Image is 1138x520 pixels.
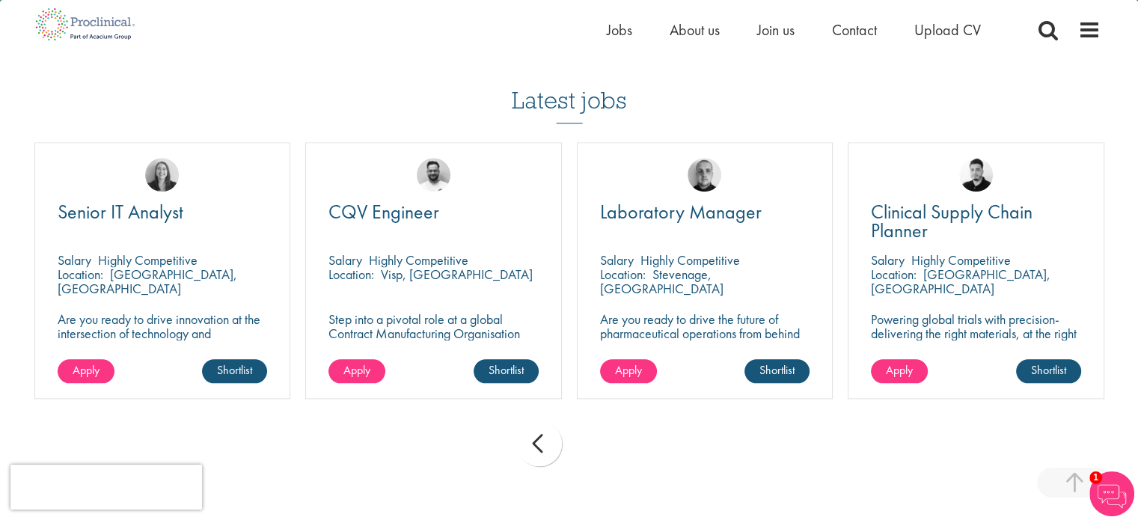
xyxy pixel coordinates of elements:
[1089,471,1134,516] img: Chatbot
[474,359,539,383] a: Shortlist
[145,158,179,192] img: Mia Kellerman
[517,421,562,466] div: prev
[757,20,795,40] a: Join us
[369,251,468,269] p: Highly Competitive
[871,266,1050,297] p: [GEOGRAPHIC_DATA], [GEOGRAPHIC_DATA]
[600,359,657,383] a: Apply
[417,158,450,192] img: Emile De Beer
[58,266,237,297] p: [GEOGRAPHIC_DATA], [GEOGRAPHIC_DATA]
[600,266,724,297] p: Stevenage, [GEOGRAPHIC_DATA]
[58,266,103,283] span: Location:
[343,362,370,378] span: Apply
[871,203,1081,240] a: Clinical Supply Chain Planner
[328,266,374,283] span: Location:
[98,251,198,269] p: Highly Competitive
[328,203,539,221] a: CQV Engineer
[1089,471,1102,484] span: 1
[73,362,100,378] span: Apply
[871,266,917,283] span: Location:
[640,251,740,269] p: Highly Competitive
[328,199,439,224] span: CQV Engineer
[58,359,114,383] a: Apply
[328,312,539,369] p: Step into a pivotal role at a global Contract Manufacturing Organisation and help shape the futur...
[512,50,627,123] h3: Latest jobs
[914,20,981,40] a: Upload CV
[911,251,1011,269] p: Highly Competitive
[600,251,634,269] span: Salary
[615,362,642,378] span: Apply
[670,20,720,40] a: About us
[744,359,810,383] a: Shortlist
[600,199,762,224] span: Laboratory Manager
[600,266,646,283] span: Location:
[58,251,91,269] span: Salary
[202,359,267,383] a: Shortlist
[871,359,928,383] a: Apply
[832,20,877,40] a: Contact
[959,158,993,192] img: Anderson Maldonado
[58,199,183,224] span: Senior IT Analyst
[871,312,1081,355] p: Powering global trials with precision-delivering the right materials, at the right time, every time.
[1016,359,1081,383] a: Shortlist
[871,199,1033,243] span: Clinical Supply Chain Planner
[58,312,268,383] p: Are you ready to drive innovation at the intersection of technology and healthcare, transforming ...
[886,362,913,378] span: Apply
[871,251,905,269] span: Salary
[328,251,362,269] span: Salary
[600,312,810,383] p: Are you ready to drive the future of pharmaceutical operations from behind the scenes? Looking to...
[381,266,533,283] p: Visp, [GEOGRAPHIC_DATA]
[688,158,721,192] img: Harry Budge
[600,203,810,221] a: Laboratory Manager
[10,465,202,510] iframe: reCAPTCHA
[58,203,268,221] a: Senior IT Analyst
[328,359,385,383] a: Apply
[607,20,632,40] a: Jobs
